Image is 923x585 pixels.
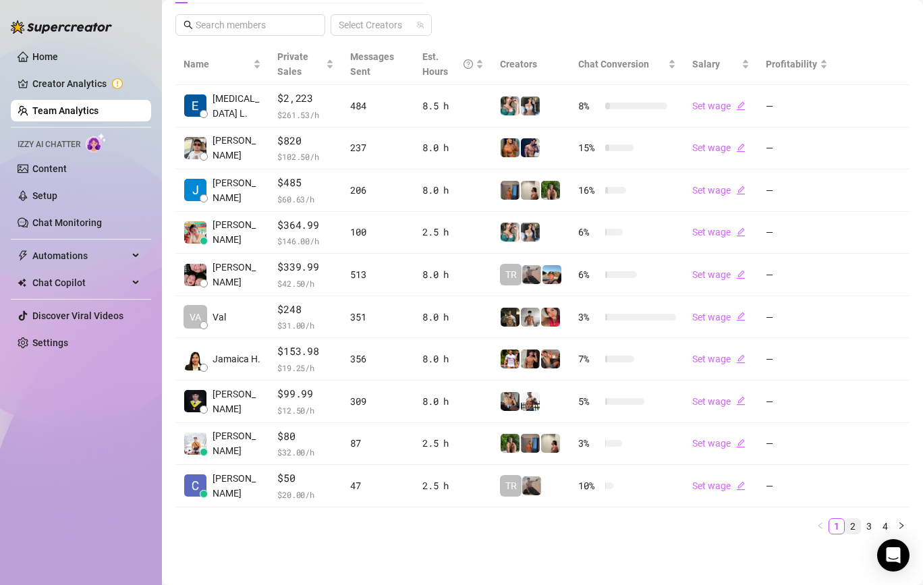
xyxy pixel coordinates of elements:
span: thunderbolt [18,250,28,261]
span: [PERSON_NAME] [213,133,261,163]
span: team [416,21,424,29]
span: $ 261.53 /h [277,108,334,121]
span: $ 19.25 /h [277,361,334,374]
span: Name [184,57,250,72]
a: Set wageedit [692,185,746,196]
img: Nathaniel [501,434,520,453]
span: edit [736,481,746,491]
span: edit [736,101,746,111]
div: 8.5 h [422,99,484,113]
span: 5 % [578,394,600,409]
span: Profitability [766,59,817,69]
div: 513 [350,267,406,282]
img: Katy [521,96,540,115]
td: — [758,128,836,170]
span: [PERSON_NAME] [213,387,261,416]
img: Zaddy [501,223,520,242]
li: Next Page [893,518,910,534]
img: Axel [521,138,540,157]
div: 356 [350,352,406,366]
span: [PERSON_NAME] [213,175,261,205]
span: search [184,20,193,30]
th: Name [175,44,269,85]
span: [MEDICAL_DATA] L. [213,91,261,121]
img: Chat Copilot [18,278,26,287]
img: Charmaine Javil… [184,474,206,497]
span: edit [736,227,746,237]
a: Home [32,51,58,62]
span: $ 32.00 /h [277,445,334,459]
img: Zaddy [501,96,520,115]
span: Private Sales [277,51,308,77]
div: 2.5 h [422,225,484,240]
span: 3 % [578,310,600,325]
div: 237 [350,140,406,155]
img: Hector [501,350,520,368]
div: 2.5 h [422,436,484,451]
span: $153.98 [277,343,334,360]
td: — [758,465,836,507]
a: Set wageedit [692,354,746,364]
img: George [501,392,520,411]
span: 7 % [578,352,600,366]
a: Creator Analytics exclamation-circle [32,73,140,94]
button: left [812,518,829,534]
span: 16 % [578,183,600,198]
a: Set wageedit [692,312,746,323]
span: $ 12.50 /h [277,403,334,417]
img: LC [522,265,541,284]
a: Setup [32,190,57,201]
span: $ 42.50 /h [277,277,334,290]
span: Messages Sent [350,51,394,77]
img: JG [501,138,520,157]
span: $485 [277,175,334,191]
div: Est. Hours [422,49,473,79]
span: [PERSON_NAME] [213,260,261,289]
img: Jamaica Hurtado [184,348,206,370]
span: $ 31.00 /h [277,318,334,332]
img: JUSTIN [521,392,540,411]
img: Tony [501,308,520,327]
img: aussieboy_j [521,308,540,327]
span: $80 [277,428,334,445]
a: 3 [862,519,876,534]
span: $50 [277,470,334,486]
span: 10 % [578,478,600,493]
div: 8.0 h [422,394,484,409]
a: Set wageedit [692,142,746,153]
span: TR [505,478,517,493]
img: Aira Marie [184,221,206,244]
img: Vanessa [541,308,560,327]
img: Rick Gino Tarce… [184,137,206,159]
span: edit [736,354,746,364]
span: VA [190,310,201,325]
span: edit [736,312,746,321]
span: [PERSON_NAME] [213,428,261,458]
img: Regine Ore [184,264,206,286]
img: LC [522,476,541,495]
a: 2 [845,519,860,534]
a: Discover Viral Videos [32,310,123,321]
td: — [758,296,836,339]
a: Set wageedit [692,269,746,280]
span: 6 % [578,267,600,282]
div: 47 [350,478,406,493]
img: Wayne [501,181,520,200]
img: Wayne [521,434,540,453]
td: — [758,169,836,212]
a: Content [32,163,67,174]
span: edit [736,186,746,195]
span: Chat Conversion [578,59,649,69]
a: Chat Monitoring [32,217,102,228]
div: 8.0 h [422,183,484,198]
span: $ 60.63 /h [277,192,334,206]
li: 3 [861,518,877,534]
span: edit [736,439,746,448]
span: [PERSON_NAME] [213,471,261,501]
span: 15 % [578,140,600,155]
img: Nathaniel [541,181,560,200]
span: 6 % [578,225,600,240]
span: 3 % [578,436,600,451]
a: Set wageedit [692,101,746,111]
div: 100 [350,225,406,240]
